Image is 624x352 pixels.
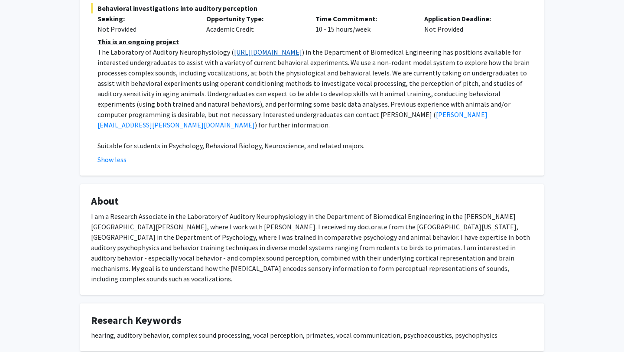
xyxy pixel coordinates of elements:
[6,313,37,345] iframe: Chat
[206,13,302,24] p: Opportunity Type:
[309,13,418,34] div: 10 - 15 hours/week
[91,3,533,13] span: Behavioral investigations into auditory perception
[315,13,411,24] p: Time Commitment:
[234,48,302,56] a: [URL][DOMAIN_NAME]
[91,330,533,340] div: hearing, auditory behavior, complex sound processing, vocal perception, primates, vocal communica...
[97,24,193,34] div: Not Provided
[97,140,533,151] p: Suitable for students in Psychology, Behavioral Biology, Neuroscience, and related majors.
[255,121,330,129] span: ) for further information.
[97,154,127,165] button: Show less
[97,48,234,56] span: The Laboratory of Auditory Neurophysiology (
[91,314,533,327] h4: Research Keywords
[97,110,487,129] a: [PERSON_NAME][EMAIL_ADDRESS][PERSON_NAME][DOMAIN_NAME]
[97,37,179,46] u: This is an ongoing project
[418,13,526,34] div: Not Provided
[97,13,193,24] p: Seeking:
[91,195,533,208] h4: About
[424,13,520,24] p: Application Deadline:
[200,13,309,34] div: Academic Credit
[97,48,530,119] span: ) in the Department of Biomedical Engineering has positions available for interested undergraduat...
[91,211,533,284] div: I am a Research Associate in the Laboratory of Auditory Neurophysiology in the Department of Biom...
